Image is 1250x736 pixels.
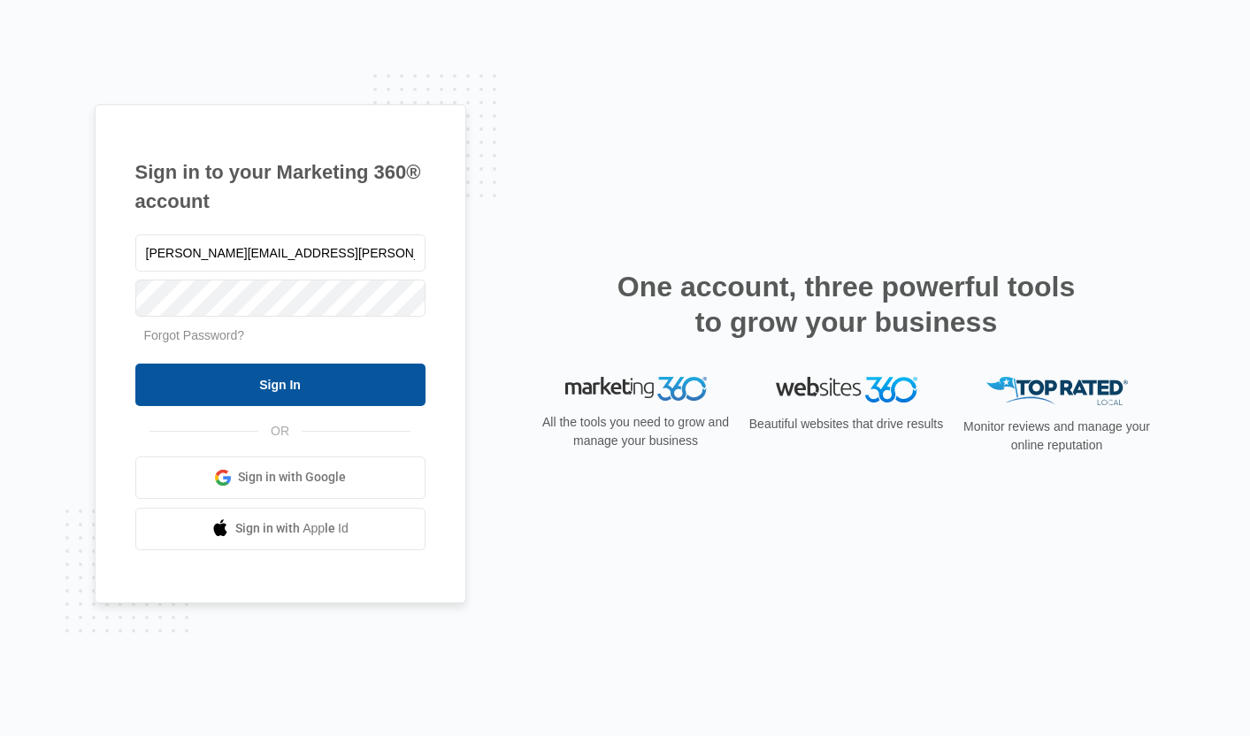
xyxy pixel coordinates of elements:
span: OR [258,422,302,441]
a: Sign in with Apple Id [135,508,426,550]
p: Monitor reviews and manage your online reputation [958,418,1156,455]
p: Beautiful websites that drive results [748,415,946,433]
a: Forgot Password? [144,328,245,342]
a: Sign in with Google [135,456,426,499]
span: Sign in with Apple Id [235,519,349,538]
input: Email [135,234,426,272]
img: Websites 360 [776,377,917,402]
h2: One account, three powerful tools to grow your business [612,269,1081,340]
h1: Sign in to your Marketing 360® account [135,157,426,216]
span: Sign in with Google [238,468,346,487]
input: Sign In [135,364,426,406]
img: Top Rated Local [986,377,1128,406]
img: Marketing 360 [565,377,707,402]
p: All the tools you need to grow and manage your business [537,413,735,450]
